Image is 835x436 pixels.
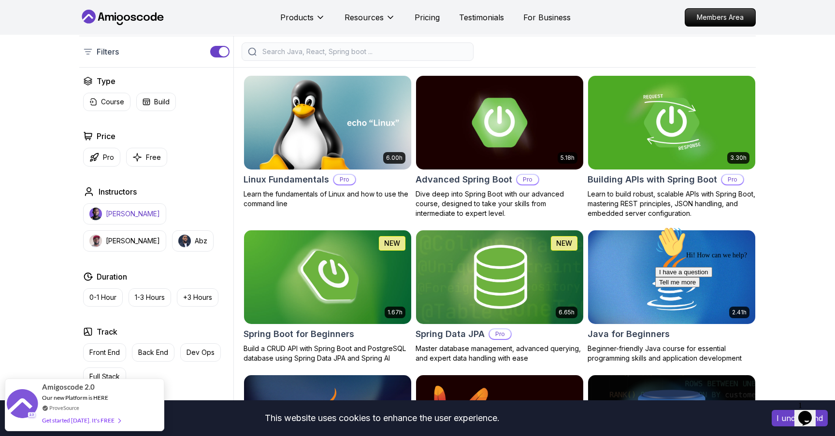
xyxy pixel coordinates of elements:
[7,389,38,421] img: provesource social proof notification image
[187,348,215,357] p: Dev Ops
[135,293,165,302] p: 1-3 Hours
[517,175,538,184] p: Pro
[89,208,102,220] img: instructor img
[146,153,161,162] p: Free
[685,8,756,27] a: Members Area
[97,130,115,142] h2: Price
[177,288,218,307] button: +3 Hours
[730,154,747,162] p: 3.30h
[588,230,756,363] a: Java for Beginners card2.41hJava for BeginnersBeginner-friendly Java course for essential program...
[101,97,124,107] p: Course
[588,327,670,341] h2: Java for Beginners
[180,343,221,362] button: Dev Ops
[244,230,411,324] img: Spring Boot for Beginners card
[416,327,485,341] h2: Spring Data JPA
[97,271,127,282] h2: Duration
[89,293,116,302] p: 0-1 Hour
[244,344,412,363] p: Build a CRUD API with Spring Boot and PostgreSQL database using Spring Data JPA and Spring AI
[556,239,572,248] p: NEW
[772,410,828,426] button: Accept cookies
[4,29,96,36] span: Hi! How can we help?
[651,223,825,393] iframe: chat widget
[415,12,440,23] a: Pricing
[42,415,120,426] div: Get started [DATE]. It's FREE
[244,189,412,209] p: Learn the fundamentals of Linux and how to use the command line
[588,75,756,218] a: Building APIs with Spring Boot card3.30hBuilding APIs with Spring BootProLearn to build robust, s...
[280,12,314,23] p: Products
[172,230,214,252] button: instructor imgAbz
[523,12,571,23] a: For Business
[588,173,717,186] h2: Building APIs with Spring Boot
[722,175,743,184] p: Pro
[83,288,123,307] button: 0-1 Hour
[244,230,412,363] a: Spring Boot for Beginners card1.67hNEWSpring Boot for BeginnersBuild a CRUD API with Spring Boot ...
[244,76,411,169] img: Linux Fundamentals card
[195,236,207,246] p: Abz
[459,12,504,23] a: Testimonials
[489,329,511,339] p: Pro
[106,209,160,219] p: [PERSON_NAME]
[4,55,48,65] button: Tell me more
[99,186,137,197] h2: Instructors
[685,9,755,26] p: Members Area
[97,75,115,87] h2: Type
[561,154,575,162] p: 5.18h
[83,148,120,167] button: Pro
[386,154,403,162] p: 6.00h
[7,408,757,429] div: This website uses cookies to enhance the user experience.
[178,235,191,247] img: instructor img
[794,397,825,426] iframe: chat widget
[4,4,35,35] img: :wave:
[83,343,126,362] button: Front End
[384,239,400,248] p: NEW
[83,203,166,225] button: instructor img[PERSON_NAME]
[416,189,584,218] p: Dive deep into Spring Boot with our advanced course, designed to take your skills from intermedia...
[132,343,174,362] button: Back End
[244,327,354,341] h2: Spring Boot for Beginners
[136,93,176,111] button: Build
[345,12,384,23] p: Resources
[416,76,583,169] img: Advanced Spring Boot card
[83,93,130,111] button: Course
[138,348,168,357] p: Back End
[154,97,170,107] p: Build
[244,75,412,209] a: Linux Fundamentals card6.00hLinux FundamentalsProLearn the fundamentals of Linux and how to use t...
[42,394,108,401] span: Our new Platform is HERE
[416,230,583,324] img: Spring Data JPA card
[83,367,126,386] button: Full Stack
[588,76,755,169] img: Building APIs with Spring Boot card
[97,326,117,338] h2: Track
[280,12,325,31] button: Products
[129,288,171,307] button: 1-3 Hours
[97,46,119,57] p: Filters
[345,12,395,31] button: Resources
[260,47,467,56] input: Search Java, React, Spring boot ...
[4,44,61,55] button: I have a question
[183,293,212,302] p: +3 Hours
[334,175,355,184] p: Pro
[416,344,584,363] p: Master database management, advanced querying, and expert data handling with ease
[416,173,512,186] h2: Advanced Spring Boot
[89,235,102,247] img: instructor img
[106,236,160,246] p: [PERSON_NAME]
[588,344,756,363] p: Beginner-friendly Java course for essential programming skills and application development
[42,381,95,393] span: Amigoscode 2.0
[244,173,329,186] h2: Linux Fundamentals
[49,404,79,412] a: ProveSource
[416,75,584,218] a: Advanced Spring Boot card5.18hAdvanced Spring BootProDive deep into Spring Boot with our advanced...
[416,230,584,363] a: Spring Data JPA card6.65hNEWSpring Data JPAProMaster database management, advanced querying, and ...
[588,230,755,324] img: Java for Beginners card
[89,348,120,357] p: Front End
[4,4,178,65] div: 👋Hi! How can we help?I have a questionTell me more
[103,153,114,162] p: Pro
[126,148,167,167] button: Free
[559,309,575,316] p: 6.65h
[83,230,166,252] button: instructor img[PERSON_NAME]
[588,189,756,218] p: Learn to build robust, scalable APIs with Spring Boot, mastering REST principles, JSON handling, ...
[89,372,120,381] p: Full Stack
[388,309,403,316] p: 1.67h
